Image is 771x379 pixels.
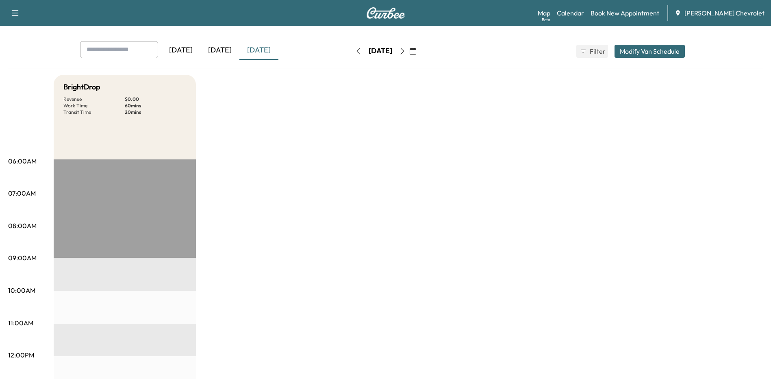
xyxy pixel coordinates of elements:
[125,102,186,109] p: 60 mins
[8,188,36,198] p: 07:00AM
[125,96,186,102] p: $ 0.00
[684,8,764,18] span: [PERSON_NAME] Chevrolet
[200,41,239,60] div: [DATE]
[125,109,186,115] p: 20 mins
[542,17,550,23] div: Beta
[366,7,405,19] img: Curbee Logo
[8,253,37,263] p: 09:00AM
[8,221,37,231] p: 08:00AM
[8,318,33,328] p: 11:00AM
[576,45,608,58] button: Filter
[63,81,100,93] h5: BrightDrop
[557,8,584,18] a: Calendar
[239,41,278,60] div: [DATE]
[8,350,34,360] p: 12:00PM
[369,46,392,56] div: [DATE]
[590,46,604,56] span: Filter
[8,156,37,166] p: 06:00AM
[63,102,125,109] p: Work Time
[615,45,685,58] button: Modify Van Schedule
[8,285,35,295] p: 10:00AM
[591,8,659,18] a: Book New Appointment
[63,96,125,102] p: Revenue
[161,41,200,60] div: [DATE]
[63,109,125,115] p: Transit Time
[538,8,550,18] a: MapBeta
